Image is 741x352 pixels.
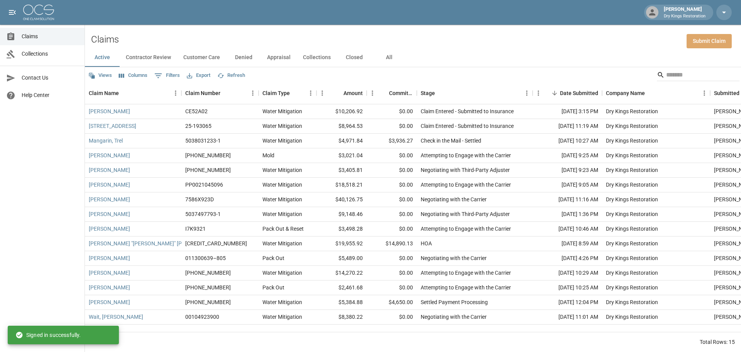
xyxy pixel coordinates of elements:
div: Attempting to Engage with the Carrier [421,225,511,233]
span: Claims [22,32,78,41]
div: Water Mitigation [262,122,302,130]
button: Menu [521,87,533,99]
div: $3,498.28 [316,222,367,236]
div: Attempting to Engage with the Carrier [421,181,511,189]
div: Dry Kings Restoration [606,122,658,130]
a: [PERSON_NAME] [89,210,130,218]
div: Dry Kings Restoration [606,313,658,321]
div: CE52A02 [185,107,208,115]
div: 5038031233-1 [185,137,221,145]
a: [PERSON_NAME] [89,225,130,233]
div: Dry Kings Restoration [606,166,658,174]
a: [PERSON_NAME] [89,269,130,277]
div: Search [657,69,739,83]
div: Water Mitigation [262,313,302,321]
img: ocs-logo-white-transparent.png [23,5,54,20]
button: Menu [170,87,181,99]
div: $4,650.00 [367,295,417,310]
button: Collections [297,48,337,67]
div: Claim Entered - Submitted to Insurance [421,107,514,115]
div: [DATE] 10:25 AM [533,281,602,295]
div: 1006-26-7316 [185,298,231,306]
button: Show filters [152,70,182,82]
div: Claim Name [89,82,119,104]
div: [DATE] 11:16 AM [533,192,602,207]
div: $14,890.13 [367,236,417,251]
button: Select columns [117,70,149,82]
div: Dry Kings Restoration [606,225,658,233]
div: 1006-30-9191 [185,151,231,159]
div: Attempting to Engage with the Carrier [421,284,511,291]
div: Claim Number [185,82,220,104]
a: [PERSON_NAME] [89,107,130,115]
div: $0.00 [367,207,417,222]
div: [DATE] 10:29 AM [533,266,602,281]
div: $0.00 [367,192,417,207]
div: Dry Kings Restoration [606,137,658,145]
div: [PERSON_NAME] [661,5,709,19]
div: Water Mitigation [262,196,302,203]
div: $14,270.22 [316,266,367,281]
div: $0.00 [367,178,417,192]
div: Claim Number [181,82,259,104]
div: Attempting to Engage with the Carrier [421,151,511,159]
div: [DATE] 9:05 AM [533,178,602,192]
div: Date Submitted [533,82,602,104]
div: [DATE] 8:59 AM [533,236,602,251]
span: Contact Us [22,74,78,82]
div: Claim Type [262,82,290,104]
button: Sort [435,88,446,99]
div: Negotiating with the Carrier [421,313,487,321]
div: HOA [421,240,432,247]
div: I7K9321 [185,225,206,233]
div: Company Name [606,82,645,104]
div: $3,405.81 [316,163,367,178]
div: 1006-30-9191 [185,166,231,174]
a: [PERSON_NAME] [89,166,130,174]
button: Sort [645,88,656,99]
div: $0.00 [367,266,417,281]
button: Menu [247,87,259,99]
button: Menu [316,87,328,99]
button: Sort [333,88,343,99]
div: 5033062247-1-1 [185,240,247,247]
a: Wait, [PERSON_NAME] [89,313,143,321]
div: $2,461.68 [316,281,367,295]
a: [PERSON_NAME] [89,254,130,262]
div: Pack Out [262,284,284,291]
span: Help Center [22,91,78,99]
div: Pack Out & Reset [262,225,304,233]
div: Attempting to Engage with the Carrier [421,269,511,277]
div: $8,380.22 [316,310,367,325]
div: Total Rows: 15 [700,338,735,346]
div: Signed in successfully. [15,328,81,342]
div: 011300639–805 [185,254,226,262]
div: Negotiating with Third-Party Adjuster [421,166,510,174]
button: Closed [337,48,372,67]
div: Water Mitigation [262,137,302,145]
a: Mangarin, Trel [89,137,123,145]
div: $5,384.88 [316,295,367,310]
div: [DATE] 9:23 AM [533,163,602,178]
a: [PERSON_NAME] "[PERSON_NAME]" [PERSON_NAME] [89,240,218,247]
div: Claim Type [259,82,316,104]
button: Refresh [215,70,247,82]
div: Dry Kings Restoration [606,298,658,306]
div: [DATE] 3:15 PM [533,104,602,119]
div: Dry Kings Restoration [606,181,658,189]
div: $5,489.00 [316,251,367,266]
div: Check in the Mail - Settled [421,137,481,145]
div: 7586X923D [185,196,214,203]
div: Negotiating with the Carrier [421,196,487,203]
div: [DATE] 10:46 AM [533,222,602,236]
div: [DATE] 12:04 PM [533,295,602,310]
div: $8,964.53 [316,119,367,134]
div: Dry Kings Restoration [606,210,658,218]
div: $9,148.46 [316,207,367,222]
div: [DATE] 9:25 AM [533,148,602,163]
button: Sort [119,88,130,99]
a: [PERSON_NAME] [89,151,130,159]
div: Mold [262,151,274,159]
div: $19,955.92 [316,236,367,251]
div: Negotiating with the Carrier [421,254,487,262]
